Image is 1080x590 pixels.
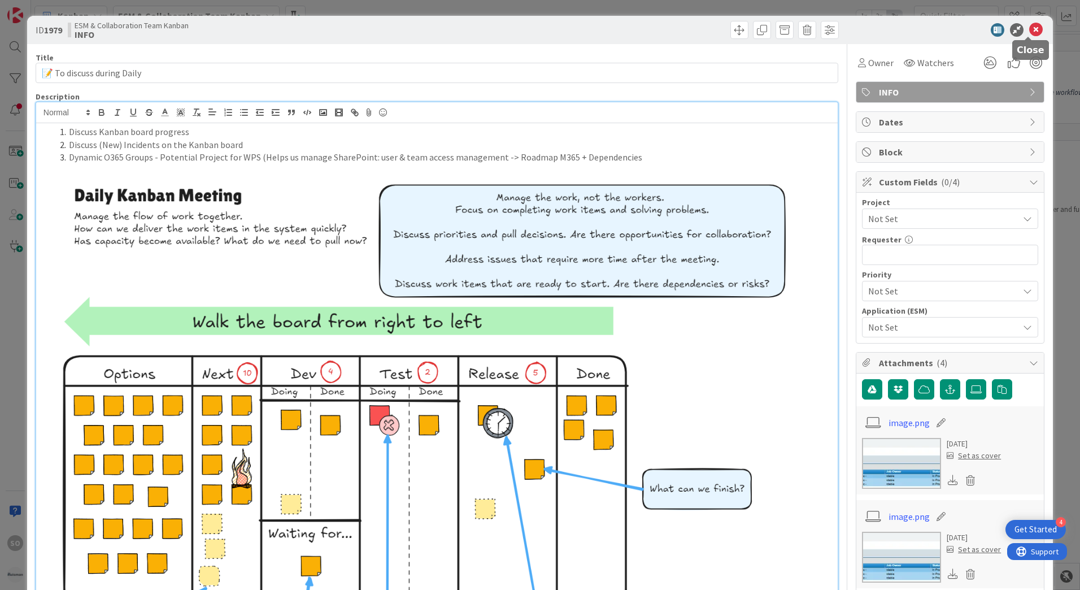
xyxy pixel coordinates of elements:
b: 1979 [44,24,62,36]
span: Dynamic O365 Groups - Potential Project for WPS (Helps us manage SharePoint: user & team access m... [69,151,642,163]
a: image.png [889,510,930,523]
div: Get Started [1014,524,1057,535]
span: Discuss (New) Incidents on the Kanban board [69,139,243,150]
div: [DATE] [947,438,1001,450]
div: Priority [862,271,1038,279]
span: Watchers [917,56,954,70]
span: Attachments [879,356,1024,370]
label: Requester [862,235,902,245]
span: Support [24,2,51,15]
div: Application (ESM) [862,307,1038,315]
div: Open Get Started checklist, remaining modules: 4 [1005,520,1066,539]
div: [DATE] [947,532,1001,544]
span: Description [36,92,80,102]
span: Not Set [868,319,1013,335]
div: Download [947,473,959,488]
span: Not Set [868,211,1013,227]
span: INFO [879,85,1024,99]
span: Owner [868,56,894,70]
span: ID [36,23,62,37]
span: ( 0/4 ) [941,176,960,188]
a: image.png [889,416,930,430]
label: Title [36,53,54,63]
b: INFO [75,30,189,39]
div: Download [947,567,959,582]
span: Discuss Kanban board progress [69,126,189,137]
span: Custom Fields [879,175,1024,189]
span: ESM & Collaboration Team Kanban [75,21,189,30]
div: 4 [1056,517,1066,527]
span: ( 4 ) [937,357,947,368]
span: Not Set [868,283,1013,299]
input: type card name here... [36,63,838,83]
span: Dates [879,115,1024,129]
div: Set as cover [947,544,1001,556]
span: Block [879,145,1024,159]
h5: Close [1017,45,1044,55]
div: Project [862,198,1038,206]
div: Set as cover [947,450,1001,462]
